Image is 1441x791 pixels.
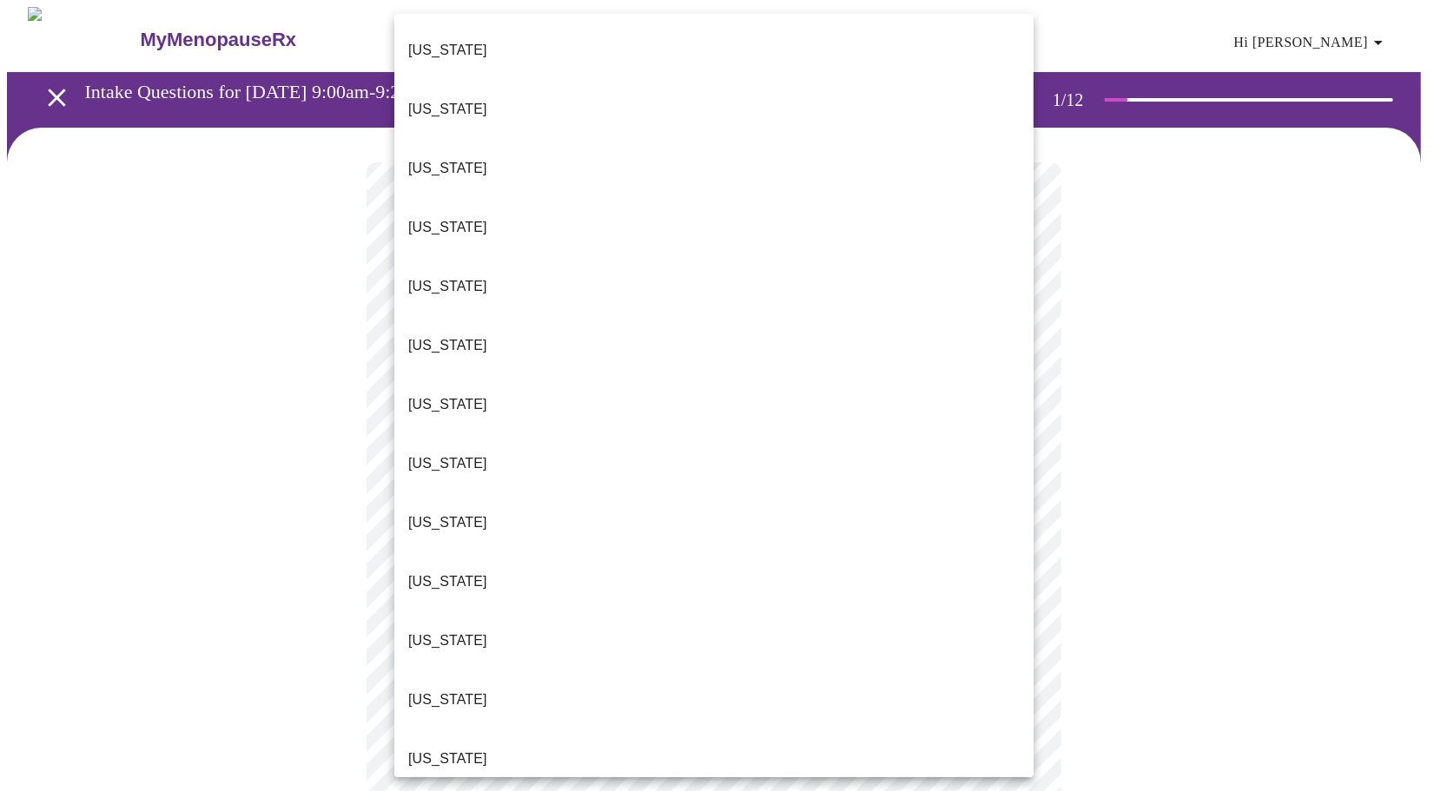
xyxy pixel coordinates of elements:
p: [US_STATE] [408,512,487,533]
p: [US_STATE] [408,40,487,61]
p: [US_STATE] [408,571,487,592]
p: [US_STATE] [408,99,487,120]
p: [US_STATE] [408,276,487,297]
p: [US_STATE] [408,748,487,769]
p: [US_STATE] [408,453,487,474]
p: [US_STATE] [408,394,487,415]
p: [US_STATE] [408,335,487,356]
p: [US_STATE] [408,158,487,179]
p: [US_STATE] [408,630,487,651]
p: [US_STATE] [408,689,487,710]
p: [US_STATE] [408,217,487,238]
